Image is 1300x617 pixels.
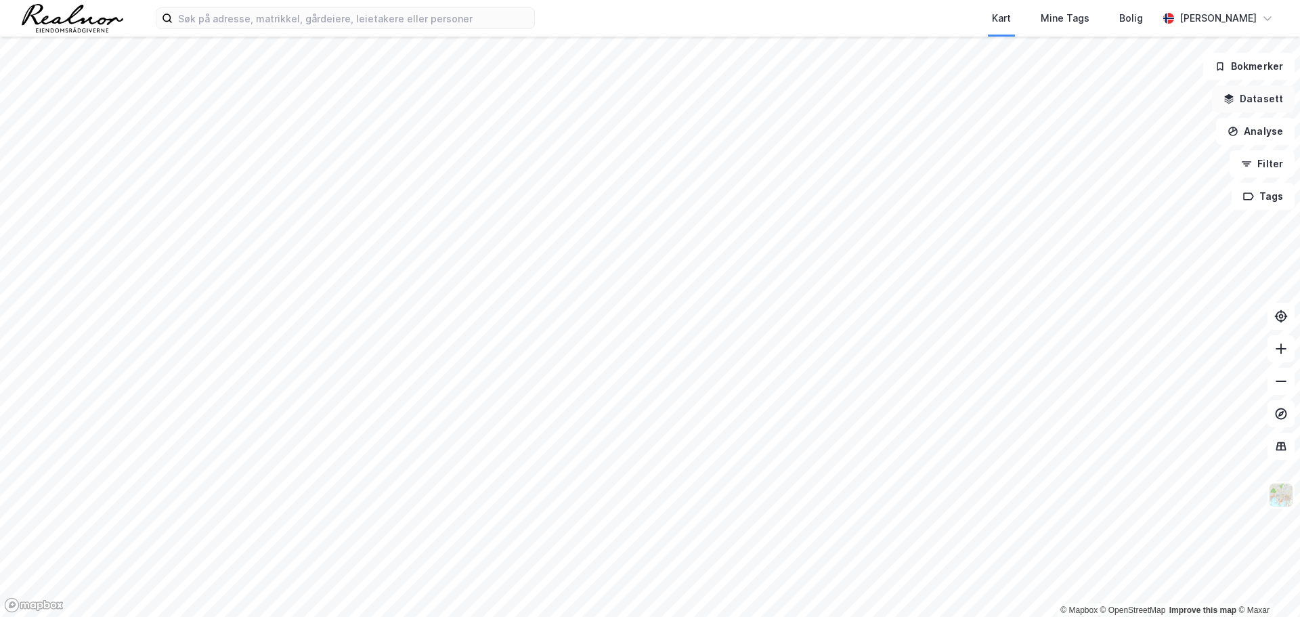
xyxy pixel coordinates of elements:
[1232,552,1300,617] div: Kontrollprogram for chat
[1203,53,1295,80] button: Bokmerker
[4,597,64,613] a: Mapbox homepage
[1232,552,1300,617] iframe: Chat Widget
[1179,10,1257,26] div: [PERSON_NAME]
[1119,10,1143,26] div: Bolig
[1041,10,1089,26] div: Mine Tags
[1232,183,1295,210] button: Tags
[1100,605,1166,615] a: OpenStreetMap
[1212,85,1295,112] button: Datasett
[173,8,534,28] input: Søk på adresse, matrikkel, gårdeiere, leietakere eller personer
[22,4,123,33] img: realnor-logo.934646d98de889bb5806.png
[992,10,1011,26] div: Kart
[1169,605,1236,615] a: Improve this map
[1268,482,1294,508] img: Z
[1216,118,1295,145] button: Analyse
[1060,605,1098,615] a: Mapbox
[1230,150,1295,177] button: Filter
